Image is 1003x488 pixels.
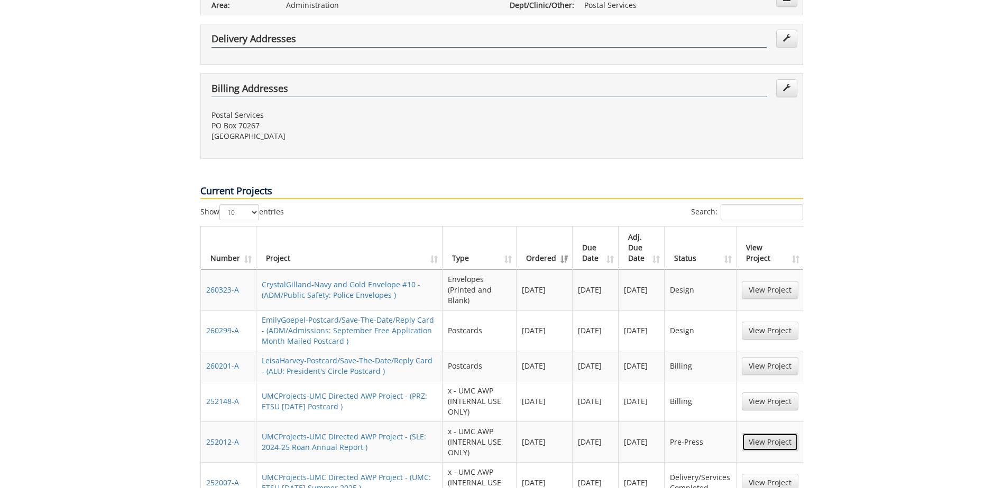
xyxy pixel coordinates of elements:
td: x - UMC AWP (INTERNAL USE ONLY) [443,381,517,421]
td: Envelopes (Printed and Blank) [443,269,517,310]
td: Postcards [443,310,517,351]
td: [DATE] [573,421,619,462]
p: [GEOGRAPHIC_DATA] [211,131,494,142]
label: Search: [691,204,803,220]
p: Postal Services [211,110,494,120]
th: Type: activate to sort column ascending [443,227,517,269]
p: PO Box 70267 [211,120,494,131]
td: Billing [665,381,736,421]
td: Design [665,269,736,310]
h4: Delivery Addresses [211,34,767,48]
td: [DATE] [573,351,619,381]
a: View Project [742,322,798,340]
a: View Project [742,357,798,375]
td: [DATE] [619,381,665,421]
td: x - UMC AWP (INTERNAL USE ONLY) [443,421,517,462]
td: Design [665,310,736,351]
label: Show entries [200,204,284,220]
td: Postcards [443,351,517,381]
h4: Billing Addresses [211,83,767,97]
a: 260323-A [206,285,239,295]
td: [DATE] [517,269,573,310]
td: [DATE] [619,310,665,351]
td: [DATE] [573,310,619,351]
td: [DATE] [517,351,573,381]
td: [DATE] [573,381,619,421]
a: 252148-A [206,396,239,406]
th: Ordered: activate to sort column ascending [517,227,573,269]
input: Search: [721,204,803,220]
a: 260299-A [206,325,239,335]
a: View Project [742,433,798,451]
td: [DATE] [573,269,619,310]
th: Adj. Due Date: activate to sort column ascending [619,227,665,269]
a: EmilyGoepel-Postcard/Save-The-Date/Reply Card - (ADM/Admissions: September Free Application Month... [262,315,434,346]
td: [DATE] [517,381,573,421]
a: 252012-A [206,437,239,447]
td: Billing [665,351,736,381]
td: [DATE] [517,310,573,351]
th: Number: activate to sort column ascending [201,227,256,269]
select: Showentries [219,204,259,220]
th: Project: activate to sort column ascending [256,227,443,269]
a: View Project [742,392,798,410]
td: [DATE] [619,351,665,381]
p: Current Projects [200,184,803,199]
a: Edit Addresses [776,79,797,97]
a: LeisaHarvey-Postcard/Save-The-Date/Reply Card - (ALU: President's Circle Postcard ) [262,355,433,376]
td: Pre-Press [665,421,736,462]
a: UMCProjects-UMC Directed AWP Project - (SLE: 2024-25 Roan Annual Report ) [262,431,426,452]
a: View Project [742,281,798,299]
a: UMCProjects-UMC Directed AWP Project - (PRZ: ETSU [DATE] Postcard ) [262,391,427,411]
a: Edit Addresses [776,30,797,48]
a: CrystalGilland-Navy and Gold Envelope #10 - (ADM/Public Safety: Police Envelopes ) [262,279,420,300]
a: 260201-A [206,361,239,371]
th: Status: activate to sort column ascending [665,227,736,269]
td: [DATE] [619,269,665,310]
td: [DATE] [517,421,573,462]
td: [DATE] [619,421,665,462]
a: 252007-A [206,477,239,487]
th: View Project: activate to sort column ascending [737,227,804,269]
th: Due Date: activate to sort column ascending [573,227,619,269]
